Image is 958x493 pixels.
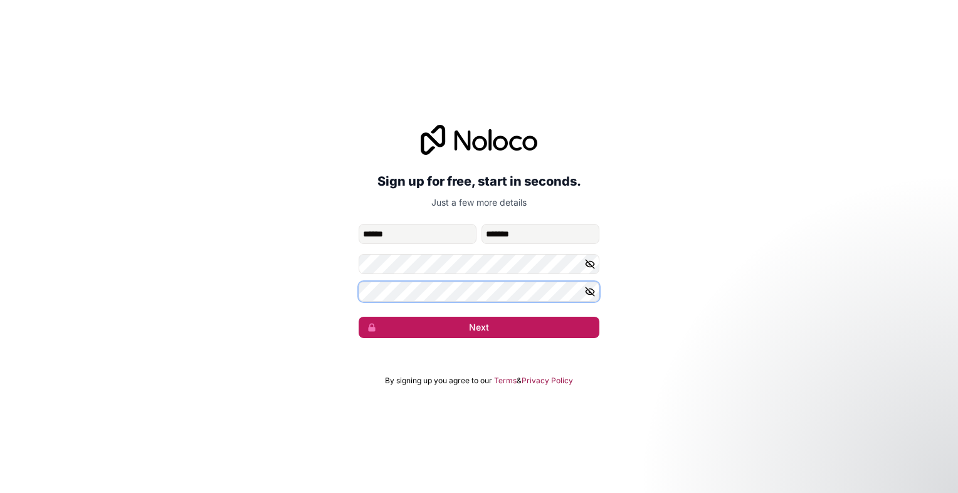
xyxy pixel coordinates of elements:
[359,317,599,338] button: Next
[359,282,599,302] input: Confirm password
[522,376,573,386] a: Privacy Policy
[707,399,958,487] iframe: Intercom notifications message
[494,376,517,386] a: Terms
[517,376,522,386] span: &
[359,170,599,193] h2: Sign up for free, start in seconds.
[359,254,599,274] input: Password
[385,376,492,386] span: By signing up you agree to our
[359,224,476,244] input: given-name
[482,224,599,244] input: family-name
[359,196,599,209] p: Just a few more details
